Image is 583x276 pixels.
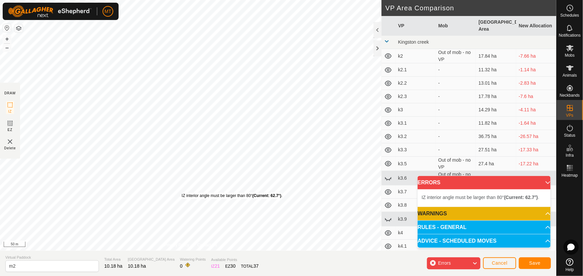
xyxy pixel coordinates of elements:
[197,242,217,248] a: Contact Us
[560,93,580,97] span: Neckbands
[8,127,13,132] span: EZ
[438,120,473,127] div: -
[15,24,23,32] button: Map Layers
[516,77,556,90] td: -2.83 ha
[3,35,11,43] button: +
[418,189,551,207] p-accordion-content: ERRORS
[504,195,538,200] b: (Current: 62.7°)
[476,143,516,157] td: 27.51 ha
[519,257,551,269] button: Save
[396,130,436,143] td: k3.2
[438,106,473,113] div: -
[438,80,473,87] div: -
[211,257,259,263] span: Available Points
[438,49,473,63] div: Out of mob - no VP
[476,103,516,117] td: 14.29 ha
[396,171,436,185] td: k3.6
[215,263,220,269] span: 21
[3,24,11,32] button: Reset Map
[180,257,206,262] span: Watering Points
[436,16,476,36] th: Mob
[516,130,556,143] td: -26.57 ha
[254,263,259,269] span: 37
[476,130,516,143] td: 36.75 ha
[105,8,111,15] span: MT
[396,199,436,212] td: k3.8
[396,77,436,90] td: k2.2
[516,49,556,63] td: -7.66 ha
[252,193,281,198] b: (Current: 62.7°)
[476,63,516,77] td: 11.32 ha
[476,49,516,63] td: 17.84 ha
[128,263,146,269] span: 10.18 ha
[564,133,575,137] span: Status
[557,256,583,274] a: Help
[566,113,573,117] span: VPs
[438,171,473,185] div: Out of mob - no VP
[516,90,556,103] td: -7.6 ha
[418,234,551,248] p-accordion-header: ADVICE - SCHEDULED MOVES
[516,143,556,157] td: -17.33 ha
[438,146,473,153] div: -
[211,263,220,270] div: IZ
[559,33,581,37] span: Notifications
[396,103,436,117] td: k3
[438,260,451,266] span: Errors
[241,263,259,270] div: TOTAL
[396,90,436,103] td: k2.3
[396,157,436,171] td: k3.5
[476,77,516,90] td: 13.01 ha
[396,63,436,77] td: k2.1
[8,5,92,17] img: Gallagher Logo
[418,180,440,185] span: ERRORS
[483,257,516,269] button: Cancel
[128,257,175,262] span: [GEOGRAPHIC_DATA] Area
[438,157,473,171] div: Out of mob - no VP
[396,212,436,226] td: k3.9
[396,16,436,36] th: VP
[164,242,189,248] a: Privacy Policy
[6,138,14,146] img: VP
[418,211,447,216] span: WARNINGS
[418,238,496,244] span: ADVICE - SCHEDULED MOVES
[566,153,574,157] span: Infra
[516,117,556,130] td: -1.64 ha
[516,63,556,77] td: -1.14 ha
[396,185,436,199] td: k3.7
[104,257,123,262] span: Total Area
[396,143,436,157] td: k3.3
[396,117,436,130] td: k3.1
[396,240,436,253] td: k4.1
[529,260,541,266] span: Save
[104,263,123,269] span: 10.18 ha
[225,263,236,270] div: EZ
[418,176,551,189] p-accordion-header: ERRORS
[566,268,574,272] span: Help
[396,226,436,240] td: k4
[5,255,99,260] span: Virtual Paddock
[516,16,556,36] th: New Allocation
[476,157,516,171] td: 27.4 ha
[492,260,507,266] span: Cancel
[562,173,578,177] span: Heatmap
[476,171,516,185] td: 27.85 ha
[182,193,283,199] div: IZ interior angle must be larger than 80° .
[560,13,579,17] span: Schedules
[3,44,11,52] button: –
[516,171,556,185] td: -17.67 ha
[386,4,557,12] h2: VP Area Comparison
[4,146,16,151] span: Delete
[4,91,16,96] div: DRAW
[396,49,436,63] td: k2
[438,93,473,100] div: -
[418,207,551,220] p-accordion-header: WARNINGS
[516,103,556,117] td: -4.11 ha
[398,39,429,45] span: Kingston creek
[476,16,516,36] th: [GEOGRAPHIC_DATA] Area
[476,117,516,130] td: 11.82 ha
[516,157,556,171] td: -17.22 ha
[418,221,551,234] p-accordion-header: RULES - GENERAL
[565,53,575,57] span: Mobs
[476,90,516,103] td: 17.78 ha
[231,263,236,269] span: 30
